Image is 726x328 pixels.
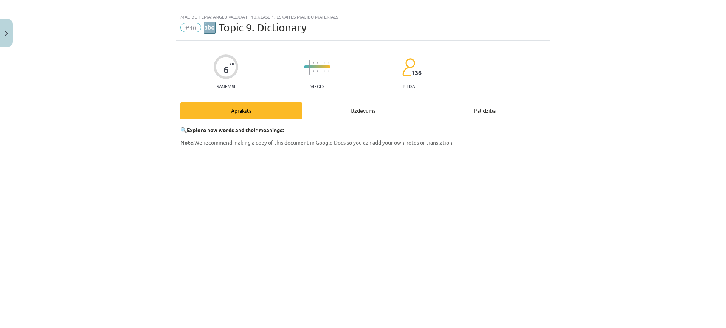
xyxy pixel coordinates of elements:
[324,70,325,72] img: icon-short-line-57e1e144782c952c97e751825c79c345078a6d821885a25fce030b3d8c18986b.svg
[402,58,415,77] img: students-c634bb4e5e11cddfef0936a35e636f08e4e9abd3cc4e673bd6f9a4125e45ecb1.svg
[313,62,314,64] img: icon-short-line-57e1e144782c952c97e751825c79c345078a6d821885a25fce030b3d8c18986b.svg
[180,14,546,19] div: Mācību tēma: Angļu valoda i - 10.klase 1.ieskaites mācību materiāls
[321,70,321,72] img: icon-short-line-57e1e144782c952c97e751825c79c345078a6d821885a25fce030b3d8c18986b.svg
[424,102,546,119] div: Palīdzība
[403,84,415,89] p: pilda
[180,102,302,119] div: Apraksts
[328,62,329,64] img: icon-short-line-57e1e144782c952c97e751825c79c345078a6d821885a25fce030b3d8c18986b.svg
[328,70,329,72] img: icon-short-line-57e1e144782c952c97e751825c79c345078a6d821885a25fce030b3d8c18986b.svg
[321,62,321,64] img: icon-short-line-57e1e144782c952c97e751825c79c345078a6d821885a25fce030b3d8c18986b.svg
[5,31,8,36] img: icon-close-lesson-0947bae3869378f0d4975bcd49f059093ad1ed9edebbc8119c70593378902aed.svg
[313,70,314,72] img: icon-short-line-57e1e144782c952c97e751825c79c345078a6d821885a25fce030b3d8c18986b.svg
[180,126,546,134] p: 🔍
[302,102,424,119] div: Uzdevums
[411,69,422,76] span: 136
[229,62,234,66] span: XP
[180,23,201,32] span: #10
[203,21,307,34] span: 🔤 Topic 9. Dictionary
[180,139,452,146] span: We recommend making a copy of this document in Google Docs so you can add your own notes or trans...
[324,62,325,64] img: icon-short-line-57e1e144782c952c97e751825c79c345078a6d821885a25fce030b3d8c18986b.svg
[180,139,194,146] strong: Note.
[310,84,324,89] p: Viegls
[309,60,310,75] img: icon-long-line-d9ea69661e0d244f92f715978eff75569469978d946b2353a9bb055b3ed8787d.svg
[214,84,238,89] p: Saņemsi
[306,62,306,64] img: icon-short-line-57e1e144782c952c97e751825c79c345078a6d821885a25fce030b3d8c18986b.svg
[223,64,229,75] div: 6
[187,126,284,133] strong: Explore new words and their meanings:
[306,70,306,72] img: icon-short-line-57e1e144782c952c97e751825c79c345078a6d821885a25fce030b3d8c18986b.svg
